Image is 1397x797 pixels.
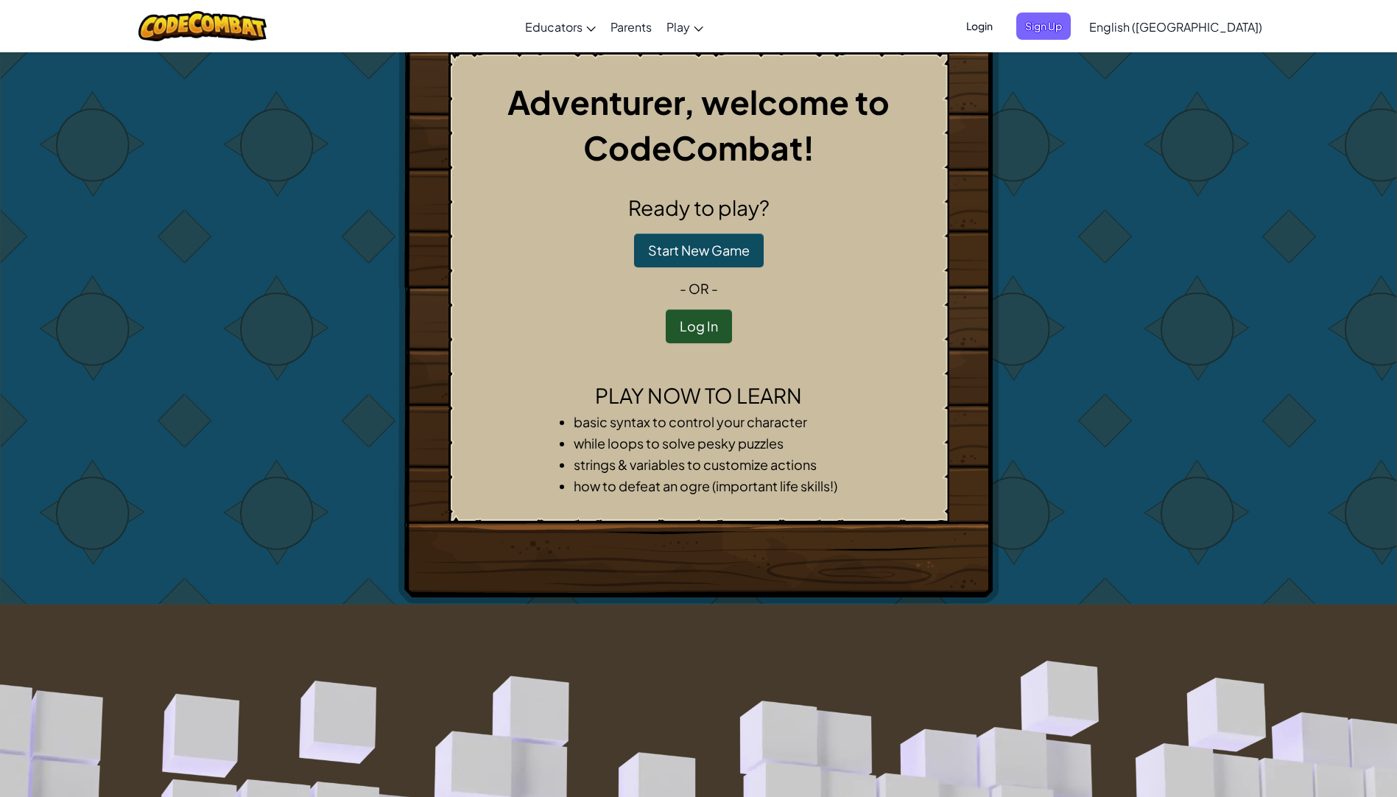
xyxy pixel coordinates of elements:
button: Sign Up [1016,13,1071,40]
a: English ([GEOGRAPHIC_DATA]) [1082,7,1270,46]
span: - [680,280,689,297]
h1: Adventurer, welcome to CodeCombat! [461,79,937,170]
span: or [689,280,709,297]
li: basic syntax to control your character [574,411,854,432]
span: - [709,280,718,297]
button: Login [957,13,1002,40]
a: Parents [603,7,659,46]
li: strings & variables to customize actions [574,454,854,475]
h2: Play now to learn [461,380,937,411]
span: English ([GEOGRAPHIC_DATA]) [1089,19,1262,35]
span: Educators [525,19,583,35]
li: how to defeat an ogre (important life skills!) [574,475,854,496]
span: Play [666,19,690,35]
h2: Ready to play? [461,192,937,223]
button: Start New Game [634,234,764,267]
a: Play [659,7,711,46]
li: while loops to solve pesky puzzles [574,432,854,454]
button: Log In [666,309,732,343]
a: Educators [518,7,603,46]
img: CodeCombat logo [138,11,267,41]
